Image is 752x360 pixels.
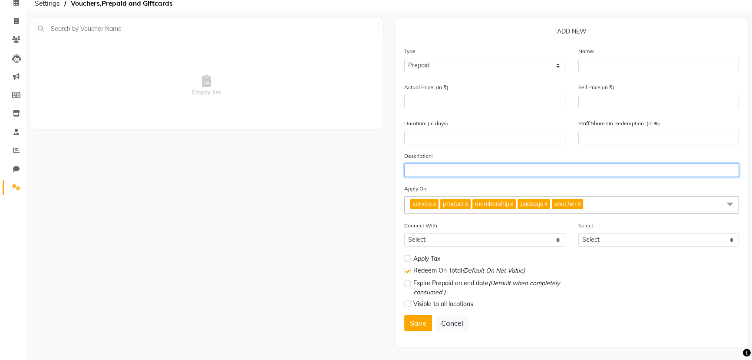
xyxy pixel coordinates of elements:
[413,279,565,297] span: Expire Prepaid on end date
[412,200,432,208] span: service
[404,152,433,160] label: Description:
[435,315,469,331] button: Cancel
[464,200,468,208] a: x
[30,42,383,129] span: Empty list
[475,200,509,208] span: membership
[404,222,437,230] label: Connect With
[413,300,473,309] span: Visible to all locations
[404,315,432,331] button: Save
[577,200,580,208] a: x
[443,200,464,208] span: product
[578,120,660,127] label: Staff Share On Redemption :(In %)
[432,200,436,208] a: x
[578,83,614,91] label: Sell Price:(In ₹)
[404,185,428,193] label: Apply On:
[520,200,544,208] span: package
[578,47,594,55] label: Name:
[554,200,577,208] span: voucher
[509,200,513,208] a: x
[413,254,440,263] span: Apply Tax
[578,222,593,230] label: Select
[462,267,525,274] span: (Default On Net Value)
[404,83,449,91] label: Actual Price: (In ₹)
[404,47,416,55] label: Type
[413,266,525,277] span: Redeem On Total
[404,120,448,127] label: Duration: (in days)
[34,22,379,35] input: Search by Voucher Name
[544,200,548,208] a: x
[404,27,739,40] p: ADD NEW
